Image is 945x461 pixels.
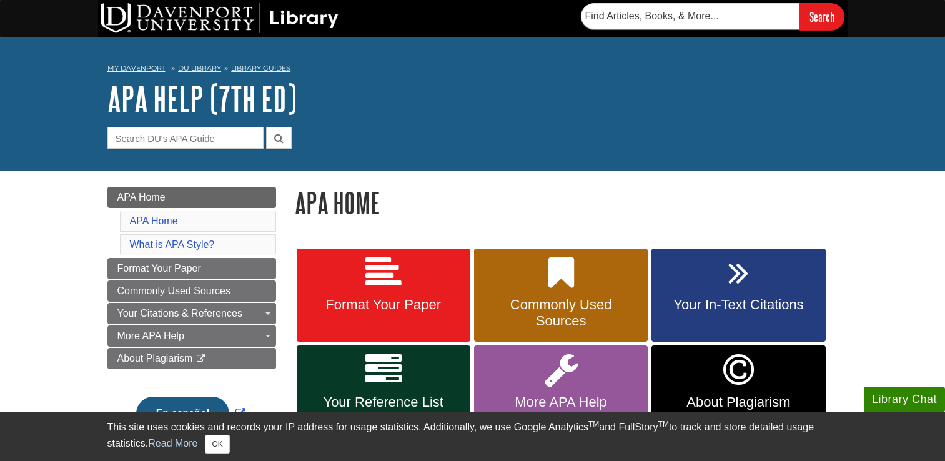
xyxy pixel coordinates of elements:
[107,79,297,118] a: APA Help (7th Ed)
[474,249,648,342] a: Commonly Used Sources
[133,408,249,419] a: Link opens in new window
[117,192,166,202] span: APA Home
[297,249,470,342] a: Format Your Paper
[581,3,844,30] form: Searches DU Library's articles, books, and more
[136,397,229,430] button: En español
[130,239,215,250] a: What is APA Style?
[107,280,276,302] a: Commonly Used Sources
[205,435,229,454] button: Close
[295,187,838,219] h1: APA Home
[306,394,461,410] span: Your Reference List
[231,64,290,72] a: Library Guides
[117,308,242,319] span: Your Citations & References
[483,394,638,410] span: More APA Help
[107,258,276,279] a: Format Your Paper
[588,420,599,429] sup: TM
[661,394,816,410] span: About Plagiarism
[864,387,945,412] button: Library Chat
[581,3,799,29] input: Find Articles, Books, & More...
[297,345,470,441] a: Your Reference List
[658,420,669,429] sup: TM
[107,325,276,347] a: More APA Help
[107,348,276,369] a: About Plagiarism
[483,297,638,329] span: Commonly Used Sources
[117,353,193,364] span: About Plagiarism
[117,263,201,274] span: Format Your Paper
[661,297,816,313] span: Your In-Text Citations
[107,60,838,80] nav: breadcrumb
[178,64,221,72] a: DU Library
[474,345,648,441] a: More APA Help
[130,216,178,226] a: APA Home
[148,438,197,449] a: Read More
[101,3,339,33] img: DU Library
[107,63,166,74] a: My Davenport
[117,330,184,341] span: More APA Help
[195,355,206,363] i: This link opens in a new window
[107,127,264,149] input: Search DU's APA Guide
[651,345,825,441] a: Link opens in new window
[107,420,838,454] div: This site uses cookies and records your IP address for usage statistics. Additionally, we use Goo...
[107,303,276,324] a: Your Citations & References
[799,3,844,30] input: Search
[107,187,276,208] a: APA Home
[117,285,230,296] span: Commonly Used Sources
[306,297,461,313] span: Format Your Paper
[107,187,276,452] div: Guide Page Menu
[651,249,825,342] a: Your In-Text Citations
